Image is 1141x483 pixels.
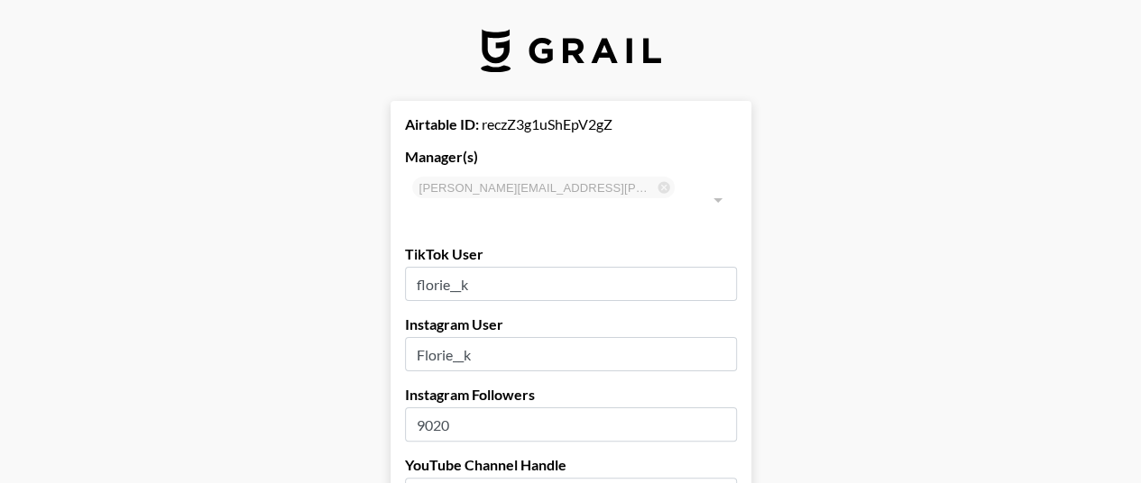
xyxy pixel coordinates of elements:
label: YouTube Channel Handle [405,456,737,474]
label: Manager(s) [405,148,737,166]
label: Instagram User [405,315,737,333]
label: Instagram Followers [405,386,737,404]
label: TikTok User [405,245,737,263]
div: reczZ3g1uShEpV2gZ [405,115,737,133]
strong: Airtable ID: [405,115,479,132]
img: Grail Talent Logo [481,29,661,72]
